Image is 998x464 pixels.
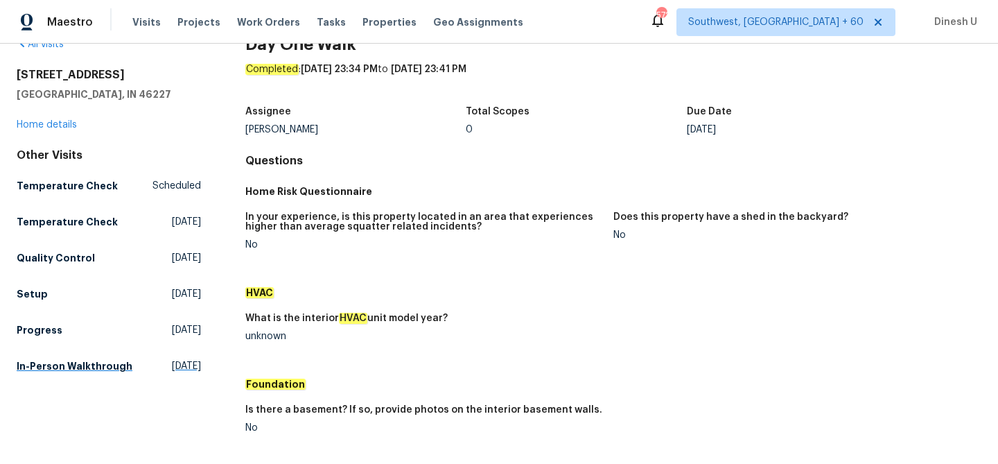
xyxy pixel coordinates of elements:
div: 0 [466,125,687,135]
a: Home details [17,120,77,130]
a: In-Person Walkthrough[DATE] [17,354,201,379]
span: Scheduled [152,179,201,193]
em: HVAC [245,287,274,298]
h2: Day One Walk [245,37,981,51]
a: Temperature CheckScheduled [17,173,201,198]
h5: Assignee [245,107,291,117]
a: Setup[DATE] [17,282,201,307]
h5: In-Person Walkthrough [17,359,132,373]
span: [DATE] [172,359,201,373]
div: : to [245,62,981,98]
span: Projects [177,15,220,29]
span: Properties [362,15,417,29]
span: [DATE] 23:41 PM [391,65,466,74]
div: No [245,423,602,433]
h5: Does this property have a shed in the backyard? [613,212,848,222]
a: Quality Control[DATE] [17,246,201,270]
h5: Progress [17,323,62,337]
h5: Temperature Check [17,215,118,229]
span: Tasks [317,17,346,27]
em: Foundation [245,379,306,390]
span: Geo Assignments [433,15,523,29]
h5: Is there a basement? If so, provide photos on the interior basement walls. [245,405,602,415]
a: Temperature Check[DATE] [17,209,201,234]
div: No [245,240,602,250]
h5: [GEOGRAPHIC_DATA], IN 46227 [17,87,201,101]
h5: Setup [17,287,48,301]
span: Dinesh U [929,15,977,29]
a: Progress[DATE] [17,318,201,343]
h5: What is the interior unit model year? [245,313,448,323]
span: [DATE] [172,251,201,265]
h5: Due Date [687,107,732,117]
span: [DATE] [172,287,201,301]
h5: Temperature Check [17,179,118,193]
h4: Questions [245,154,981,168]
h5: In your experience, is this property located in an area that experiences higher than average squa... [245,212,602,232]
em: HVAC [339,313,367,324]
h5: Total Scopes [466,107,529,117]
div: [PERSON_NAME] [245,125,466,135]
a: All visits [17,40,64,49]
div: No [613,230,970,240]
span: Work Orders [237,15,300,29]
span: [DATE] [172,215,201,229]
h5: Quality Control [17,251,95,265]
div: [DATE] [687,125,908,135]
h2: [STREET_ADDRESS] [17,68,201,82]
span: Maestro [47,15,93,29]
h5: Home Risk Questionnaire [245,184,981,198]
span: Southwest, [GEOGRAPHIC_DATA] + 60 [688,15,864,29]
span: [DATE] [172,323,201,337]
em: Completed [245,64,299,75]
div: unknown [245,332,602,341]
div: Other Visits [17,148,201,162]
div: 572 [656,8,666,22]
span: Visits [132,15,161,29]
span: [DATE] 23:34 PM [301,65,378,74]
